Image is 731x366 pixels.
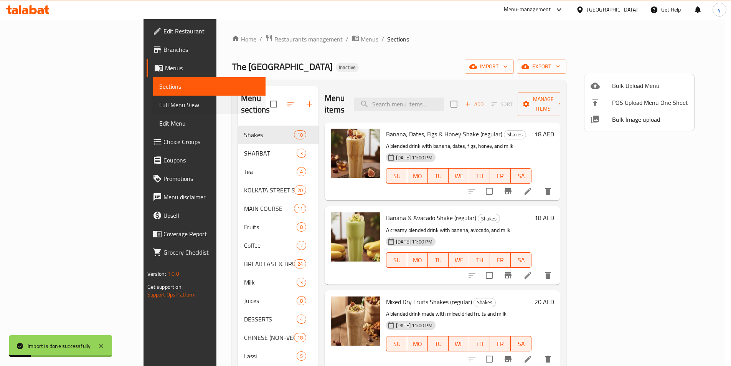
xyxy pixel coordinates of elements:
[28,342,91,350] div: Import is done successfully
[612,81,688,90] span: Bulk Upload Menu
[584,77,694,94] li: Upload bulk menu
[584,94,694,111] li: POS Upload Menu One Sheet
[612,115,688,124] span: Bulk Image upload
[612,98,688,107] span: POS Upload Menu One Sheet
